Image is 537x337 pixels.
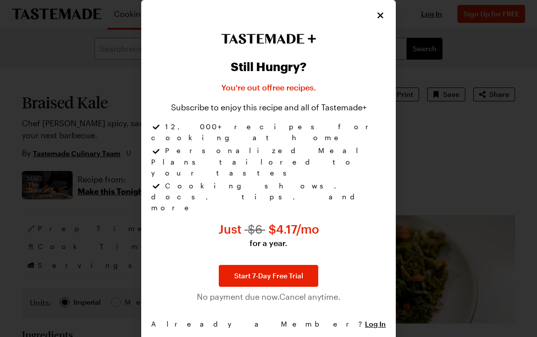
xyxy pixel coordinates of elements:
[151,145,386,180] li: Personalized Meal Plans tailored to your tastes
[219,265,318,287] a: Start 7-Day Free Trial
[218,221,319,249] p: Just $4.17 per month for a year instead of $6
[221,34,316,44] img: Tastemade+
[151,180,386,213] li: Cooking shows, docs, tips, and more
[234,271,303,281] span: Start 7-Day Free Trial
[151,319,386,330] span: Already a Member?
[218,222,319,236] span: Just $ 4.17 /mo
[221,82,316,93] p: You're out of free recipes .
[365,319,386,329] button: Log In
[375,10,386,21] button: Close
[245,222,266,236] span: $ 6
[197,291,341,303] span: No payment due now. Cancel anytime.
[231,60,306,74] h2: Still Hungry?
[151,121,386,145] li: 12,000+ recipes for cooking at home
[171,101,366,113] p: Subscribe to enjoy this recipe and all of Tastemade+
